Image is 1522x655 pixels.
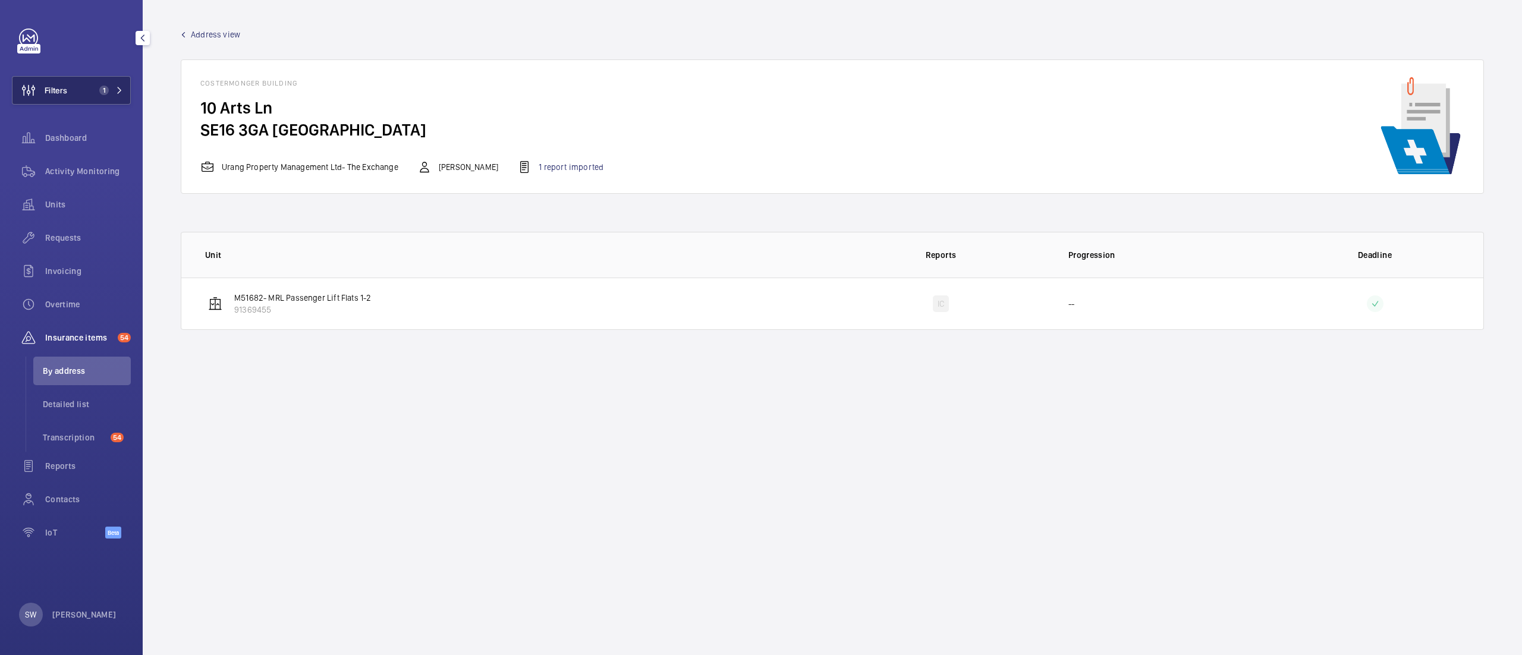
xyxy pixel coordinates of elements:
[12,76,131,105] button: Filters1
[208,297,222,311] img: elevator.svg
[45,527,105,539] span: IoT
[191,29,240,40] span: Address view
[1275,249,1475,261] p: Deadline
[933,295,949,312] div: IC
[45,132,131,144] span: Dashboard
[52,609,117,621] p: [PERSON_NAME]
[99,86,109,95] span: 1
[1068,298,1074,310] p: --
[43,365,131,377] span: By address
[45,199,131,210] span: Units
[1068,249,1266,261] p: Progression
[43,398,131,410] span: Detailed list
[200,79,622,97] h4: Costermonger Building
[45,84,67,96] span: Filters
[205,249,832,261] p: Unit
[118,333,131,342] span: 54
[841,249,1041,261] p: Reports
[200,160,398,174] div: Urang Property Management Ltd- The Exchange
[234,292,372,304] p: M51682- MRL Passenger Lift Flats 1-2
[105,527,121,539] span: Beta
[45,265,131,277] span: Invoicing
[45,332,113,344] span: Insurance items
[417,160,498,174] div: [PERSON_NAME]
[200,97,622,141] h4: 10 Arts Ln SE16 3GA [GEOGRAPHIC_DATA]
[45,460,131,472] span: Reports
[111,433,124,442] span: 54
[25,609,36,621] p: SW
[517,160,603,174] div: 1 report imported
[45,165,131,177] span: Activity Monitoring
[43,432,106,443] span: Transcription
[45,493,131,505] span: Contacts
[45,232,131,244] span: Requests
[234,304,372,316] p: 91369455
[45,298,131,310] span: Overtime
